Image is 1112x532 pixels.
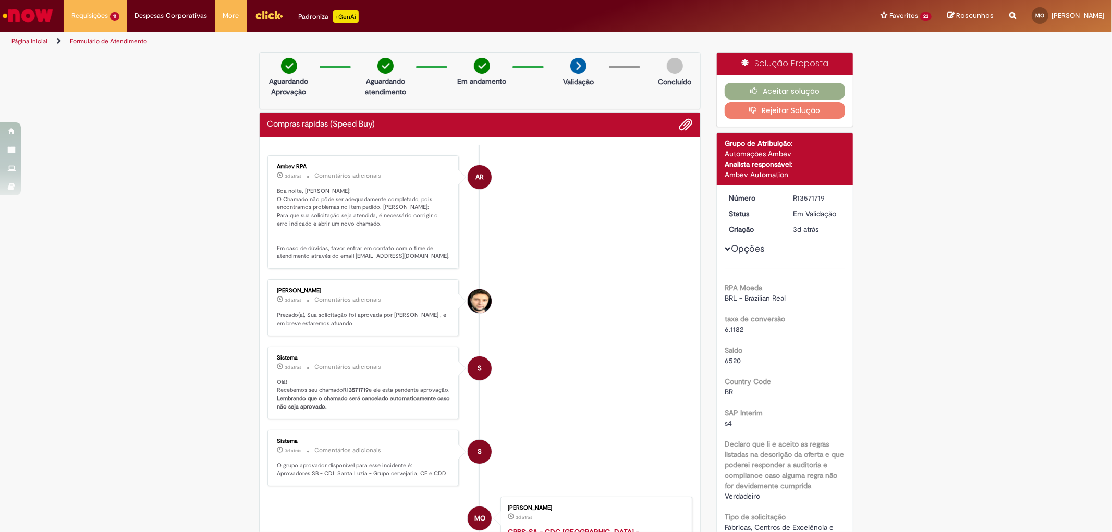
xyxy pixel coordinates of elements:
span: 6520 [725,356,741,365]
b: Country Code [725,377,771,386]
span: Requisições [71,10,108,21]
span: 3d atrás [285,448,302,454]
time: 26/09/2025 16:43:57 [516,514,532,521]
img: img-circle-grey.png [667,58,683,74]
dt: Criação [721,224,785,234]
span: AR [475,165,484,190]
a: Formulário de Atendimento [70,37,147,45]
span: MO [1036,12,1045,19]
span: S [478,439,482,464]
time: 26/09/2025 16:44:00 [793,225,818,234]
div: Padroniza [299,10,359,23]
b: R13571719 [344,386,369,394]
img: check-circle-green.png [281,58,297,74]
b: SAP Interim [725,408,763,417]
button: Adicionar anexos [679,118,692,131]
div: System [468,440,492,464]
dt: Status [721,208,785,219]
span: 3d atrás [285,297,302,303]
b: taxa de conversão [725,314,785,324]
b: Lembrando que o chamado será cancelado automaticamente caso não seja aprovado. [277,394,452,411]
span: Favoritos [889,10,918,21]
span: 3d atrás [285,173,302,179]
b: Saldo [725,345,742,355]
img: click_logo_yellow_360x200.png [255,7,283,23]
p: Concluído [658,77,691,87]
time: 26/09/2025 16:44:13 [285,364,302,370]
p: Validação [563,77,594,87]
b: RPA Moeda [725,283,762,292]
span: BRL - Brazilian Real [725,293,786,303]
span: 11 [110,12,119,21]
div: Analista responsável: [725,159,845,169]
div: Ambev RPA [468,165,492,189]
button: Rejeitar Solução [725,102,845,119]
button: Aceitar solução [725,83,845,100]
span: Verdadeiro [725,491,760,501]
span: s4 [725,418,732,428]
span: MO [474,506,485,531]
h2: Compras rápidas (Speed Buy) Histórico de tíquete [267,120,375,129]
div: Grupo de Atribuição: [725,138,845,149]
a: Rascunhos [947,11,994,21]
div: [PERSON_NAME] [277,288,451,294]
small: Comentários adicionais [315,171,382,180]
b: Tipo de solicitação [725,512,786,522]
dt: Número [721,193,785,203]
span: Despesas Corporativas [135,10,207,21]
small: Comentários adicionais [315,295,382,304]
p: Aguardando atendimento [360,76,411,97]
span: Rascunhos [956,10,994,20]
div: Ambev Automation [725,169,845,180]
div: Automações Ambev [725,149,845,159]
img: ServiceNow [1,5,55,26]
img: check-circle-green.png [377,58,394,74]
div: R13571719 [793,193,841,203]
span: S [478,356,482,381]
small: Comentários adicionais [315,446,382,455]
div: Em Validação [793,208,841,219]
div: System [468,356,492,380]
div: [PERSON_NAME] [508,505,681,511]
time: 26/09/2025 18:12:23 [285,173,302,179]
p: Aguardando Aprovação [264,76,314,97]
img: arrow-next.png [570,58,586,74]
p: Olá! Recebemos seu chamado e ele esta pendente aprovação. [277,378,451,411]
span: 23 [920,12,932,21]
span: 6.1182 [725,325,743,334]
p: Em andamento [457,76,506,86]
span: [PERSON_NAME] [1052,11,1104,20]
p: +GenAi [333,10,359,23]
span: More [223,10,239,21]
img: check-circle-green.png [474,58,490,74]
a: Página inicial [11,37,47,45]
div: Sistema [277,438,451,444]
time: 26/09/2025 16:45:38 [285,297,302,303]
p: Prezado(a), Sua solicitação foi aprovada por [PERSON_NAME] , e em breve estaremos atuando. [277,311,451,327]
time: 26/09/2025 16:44:09 [285,448,302,454]
span: 3d atrás [285,364,302,370]
span: 3d atrás [516,514,532,521]
span: BR [725,387,733,397]
div: 26/09/2025 16:44:00 [793,224,841,234]
ul: Trilhas de página [8,32,734,51]
p: Boa noite, [PERSON_NAME]! O Chamado não pôde ser adequadamente completado, pois encontramos probl... [277,187,451,261]
p: O grupo aprovador disponível para esse incidente é: Aprovadores SB - CDL Santa Luzia - Grupo cerv... [277,462,451,478]
small: Comentários adicionais [315,363,382,372]
div: Weslei Da Silva Filsen [468,289,492,313]
div: Sistema [277,355,451,361]
b: Declaro que li e aceito as regras listadas na descrição da oferta e que poderei responder a audit... [725,439,844,490]
span: 3d atrás [793,225,818,234]
div: Maria Damasceno De Oliveira [468,506,492,530]
div: Solução Proposta [717,53,853,75]
div: Ambev RPA [277,164,451,170]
